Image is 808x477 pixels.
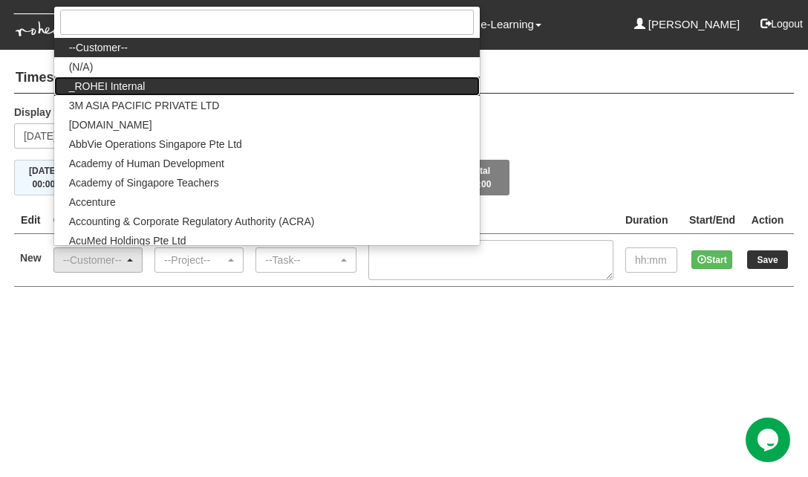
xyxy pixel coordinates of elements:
[746,418,793,462] iframe: chat widget
[69,137,242,152] span: AbbVie Operations Singapore Pte Ltd
[69,59,94,74] span: (N/A)
[69,117,152,132] span: [DOMAIN_NAME]
[69,175,219,190] span: Academy of Singapore Teachers
[747,250,788,269] input: Save
[683,207,741,234] th: Start/End
[14,63,794,94] h4: Timesheets
[255,247,356,273] button: --Task--
[14,207,48,234] th: Edit
[69,40,128,55] span: --Customer--
[625,247,677,273] input: hh:mm
[14,105,111,120] label: Display the week of
[69,98,220,113] span: 3M ASIA PACIFIC PRIVATE LTD
[53,247,143,273] button: --Customer--
[164,253,225,267] div: --Project--
[69,79,146,94] span: _ROHEI Internal
[154,247,244,273] button: --Project--
[69,214,315,229] span: Accounting & Corporate Regulatory Authority (ACRA)
[33,179,56,189] span: 00:00
[14,160,74,195] button: [DATE]00:00
[265,253,338,267] div: --Task--
[480,7,541,42] a: e-Learning
[48,207,149,234] th: Client
[63,253,124,267] div: --Customer--
[634,7,740,42] a: [PERSON_NAME]
[69,156,224,171] span: Academy of Human Development
[60,10,474,35] input: Search
[691,250,732,269] button: Start
[20,250,42,265] label: New
[69,195,116,210] span: Accenture
[362,207,619,234] th: Task Details
[69,233,186,248] span: AcuMed Holdings Pte Ltd
[14,160,794,195] div: Timesheet Week Summary
[619,207,683,234] th: Duration
[741,207,794,234] th: Action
